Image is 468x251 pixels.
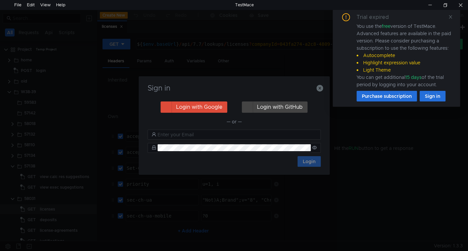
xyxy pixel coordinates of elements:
[357,66,452,74] li: Light Theme
[148,118,321,126] div: — or —
[357,13,397,21] div: Trial expired
[405,74,422,80] span: 15 days
[382,23,390,29] span: free
[420,91,445,101] button: Sign in
[357,91,417,101] button: Purchase subscription
[242,101,307,113] button: Login with GitHub
[161,101,227,113] button: Login with Google
[357,23,452,88] div: You use the version of TestMace. Advanced features are available in the paid version. Please cons...
[357,52,452,59] li: Autocomplete
[147,84,322,92] h3: Sign in
[158,131,317,138] input: Enter your Email
[357,74,452,88] div: You can get additional of the trial period by logging into your account.
[357,59,452,66] li: Highlight expression value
